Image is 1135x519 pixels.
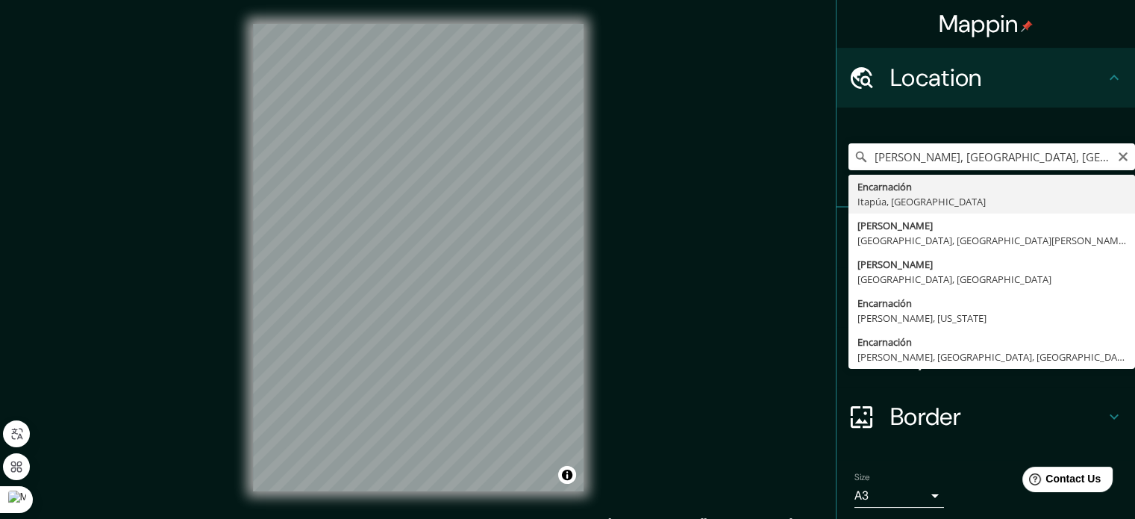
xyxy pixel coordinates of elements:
div: [PERSON_NAME], [GEOGRAPHIC_DATA], [GEOGRAPHIC_DATA] [857,349,1126,364]
input: Pick your city or area [848,143,1135,170]
div: Pins [837,208,1135,267]
label: Size [854,471,870,484]
canvas: Map [253,24,584,491]
div: Style [837,267,1135,327]
h4: Border [890,402,1105,432]
div: [PERSON_NAME], [US_STATE] [857,311,1126,326]
div: Encarnación [857,296,1126,311]
h4: Location [890,63,1105,93]
div: Encarnación [857,335,1126,349]
h4: Layout [890,342,1105,372]
div: [GEOGRAPHIC_DATA], [GEOGRAPHIC_DATA][PERSON_NAME], [GEOGRAPHIC_DATA] [857,233,1126,248]
button: Clear [1117,149,1129,163]
div: A3 [854,484,944,508]
div: [PERSON_NAME] [857,257,1126,272]
h4: Mappin [939,9,1034,39]
iframe: Help widget launcher [1002,461,1119,503]
div: [GEOGRAPHIC_DATA], [GEOGRAPHIC_DATA] [857,272,1126,287]
img: pin-icon.png [1021,20,1033,32]
div: Layout [837,327,1135,387]
div: Itapúa, [GEOGRAPHIC_DATA] [857,194,1126,209]
div: [PERSON_NAME] [857,218,1126,233]
div: Border [837,387,1135,447]
div: Encarnación [857,179,1126,194]
div: Location [837,48,1135,108]
button: Toggle attribution [558,466,576,484]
